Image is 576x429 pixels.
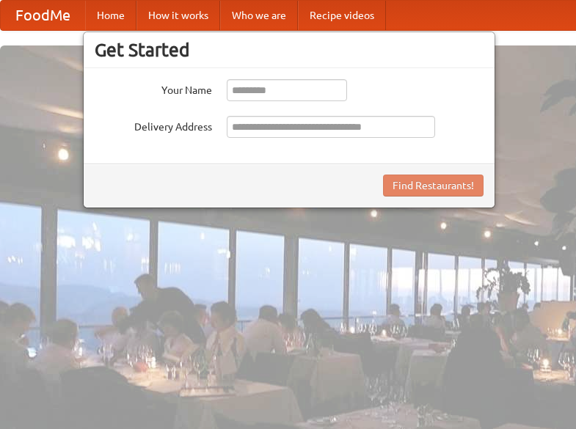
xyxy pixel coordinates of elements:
[298,1,386,30] a: Recipe videos
[95,116,212,134] label: Delivery Address
[95,79,212,98] label: Your Name
[95,39,484,61] h3: Get Started
[383,175,484,197] button: Find Restaurants!
[85,1,136,30] a: Home
[220,1,298,30] a: Who we are
[1,1,85,30] a: FoodMe
[136,1,220,30] a: How it works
